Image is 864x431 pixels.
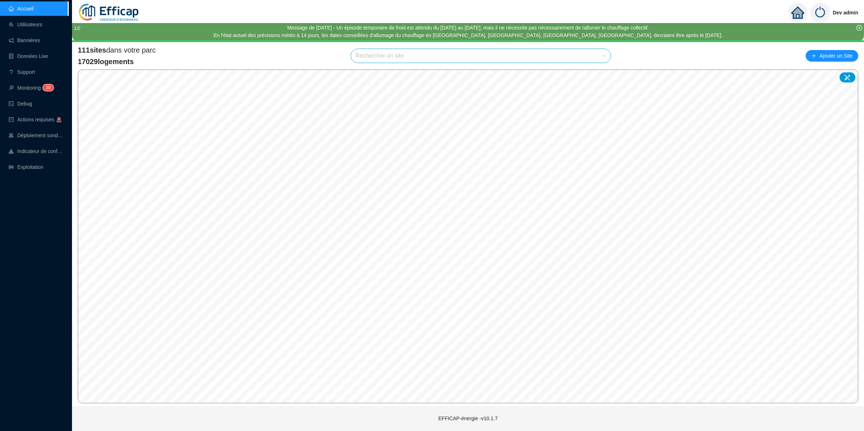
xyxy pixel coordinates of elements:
a: monitorMonitoring30 [9,85,51,91]
span: 0 [48,85,51,90]
a: clusterDéploiement sondes [9,133,63,138]
a: codeDebug [9,101,32,107]
span: Dev admin [833,1,858,24]
span: dans votre parc [78,45,156,55]
span: plus [811,53,816,58]
span: 17029 logements [78,57,156,67]
div: Message de [DATE] - Un épisode temporaire de froid est attendu du [DATE] au [DATE], mais il ne né... [213,24,723,32]
sup: 30 [43,84,53,91]
span: Ajouter un Site [819,51,852,61]
button: Ajouter un Site [806,50,858,62]
span: Actions requises 🚨 [17,117,62,122]
i: 1 / 2 [74,26,80,31]
a: heat-mapIndicateur de confort [9,148,63,154]
span: 3 [46,85,48,90]
span: check-square [9,117,14,122]
div: En l'état actuel des prévisions météo à 14 jours, les dates conseillées d'allumage du chauffage e... [213,32,723,39]
a: notificationBannières [9,37,40,43]
a: slidersExploitation [9,164,43,170]
span: close-circle [856,25,862,31]
span: home [791,6,804,19]
canvas: Map [78,70,858,403]
span: 111 sites [78,46,106,54]
a: teamUtilisateurs [9,22,42,27]
img: power [810,3,830,22]
a: questionSupport [9,69,35,75]
span: EFFICAP-énergie - v10.1.7 [438,416,498,421]
a: homeAccueil [9,6,33,12]
a: databaseDonnées Live [9,53,48,59]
